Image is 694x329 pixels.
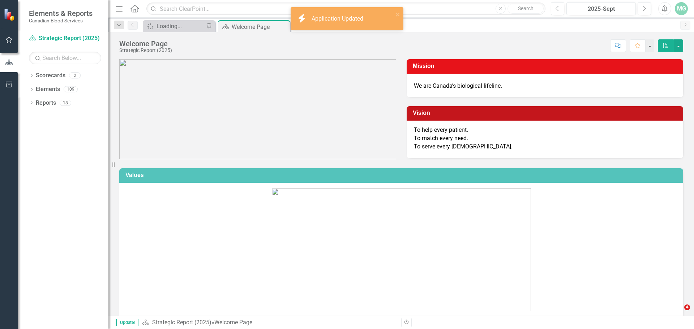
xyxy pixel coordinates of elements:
[569,5,633,13] div: 2025-Sept
[60,100,71,106] div: 18
[518,5,534,11] span: Search
[669,304,687,322] iframe: Intercom live chat
[119,48,172,53] div: Strategic Report (2025)
[29,9,93,18] span: Elements & Reports
[3,8,16,21] img: ClearPoint Strategy
[232,22,288,31] div: Welcome Page
[413,110,680,116] h3: Vision
[214,319,252,326] div: Welcome Page
[36,72,65,80] a: Scorecards
[566,2,636,15] button: 2025-Sept
[414,126,676,151] p: To help every patient. To match every need. To serve every [DEMOGRAPHIC_DATA].
[507,4,544,14] button: Search
[142,319,396,327] div: »
[152,319,211,326] a: Strategic Report (2025)
[29,34,101,43] a: Strategic Report (2025)
[145,22,204,31] a: Loading...
[312,15,365,23] div: Application Updated
[36,85,60,94] a: Elements
[69,73,81,79] div: 2
[413,63,680,69] h3: Mission
[684,304,690,310] span: 4
[395,10,400,18] button: close
[119,59,396,159] img: CBS_logo_descriptions%20v2.png
[675,2,688,15] button: MG
[272,188,531,311] img: CBS_values.png
[157,22,204,31] div: Loading...
[414,82,502,89] span: We are Canada’s biological lifeline.
[29,52,101,64] input: Search Below...
[125,172,680,178] h3: Values
[36,99,56,107] a: Reports
[146,3,545,15] input: Search ClearPoint...
[116,319,138,326] span: Updater
[64,86,78,92] div: 109
[119,40,172,48] div: Welcome Page
[29,18,93,23] small: Canadian Blood Services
